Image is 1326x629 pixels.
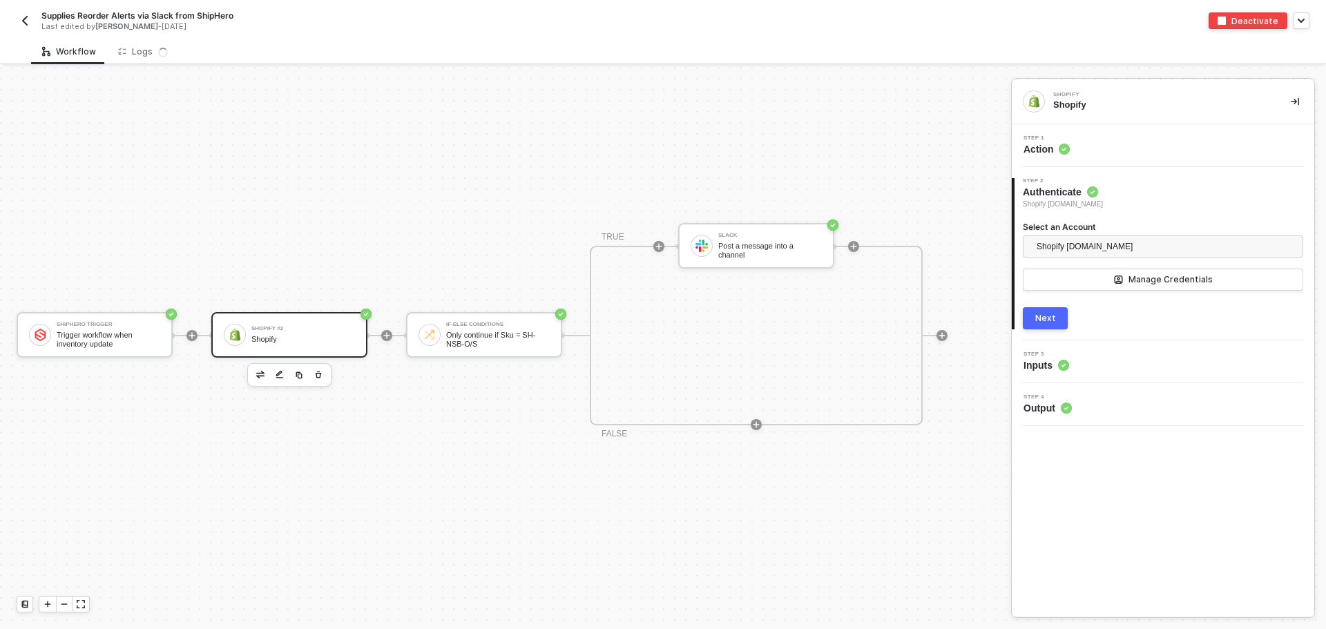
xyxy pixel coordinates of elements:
[849,242,858,251] span: icon-play
[1024,358,1069,372] span: Inputs
[1023,221,1303,233] label: Select an Account
[34,329,46,341] img: icon
[446,331,550,348] div: Only continue if Sku = SH-NSB-O/S
[1231,15,1278,27] div: Deactivate
[655,242,663,251] span: icon-play
[166,309,177,320] span: icon-success-page
[1024,351,1069,357] span: Step 3
[295,371,303,379] img: copy-block
[42,46,96,57] div: Workflow
[383,331,391,340] span: icon-play
[251,326,355,331] div: Shopify #2
[1012,178,1314,329] div: Step 2Authenticate Shopify [DOMAIN_NAME]Select an AccountShopify [DOMAIN_NAME] Manage Credentials...
[1024,135,1070,141] span: Step 1
[291,367,307,383] button: copy-block
[276,370,284,380] img: edit-cred
[19,15,30,26] img: back
[1128,274,1213,285] div: Manage Credentials
[60,600,68,608] span: icon-minus
[41,21,631,32] div: Last edited by - [DATE]
[555,309,566,320] span: icon-success-page
[251,335,355,344] div: Shopify
[57,331,160,348] div: Trigger workflow when inventory update
[1023,269,1303,291] button: Manage Credentials
[1012,394,1314,415] div: Step 4Output
[1024,401,1072,415] span: Output
[446,322,550,327] div: If-Else Conditions
[44,600,52,608] span: icon-play
[1114,275,1123,284] span: icon-manage-credentials
[17,12,33,29] button: back
[718,233,822,238] div: Slack
[1035,313,1056,324] div: Next
[1053,99,1269,111] div: Shopify
[271,367,288,383] button: edit-cred
[57,322,160,327] div: ShipHero Trigger
[827,220,838,231] span: icon-success-page
[1023,178,1103,184] span: Step 2
[1023,199,1103,210] span: Shopify [DOMAIN_NAME]
[1209,12,1287,29] button: deactivateDeactivate
[1024,142,1070,156] span: Action
[423,329,436,341] img: icon
[752,420,760,429] span: icon-play
[1023,185,1103,199] span: Authenticate
[938,331,946,340] span: icon-play
[1012,351,1314,372] div: Step 3Inputs
[361,309,372,320] span: icon-success-page
[1218,17,1226,25] img: deactivate
[41,10,233,21] span: Supplies Reorder Alerts via Slack from ShipHero
[1037,236,1133,257] span: Shopify [DOMAIN_NAME]
[229,329,241,341] img: icon
[158,47,168,58] span: icon-loader
[695,240,708,252] img: icon
[602,231,624,244] div: TRUE
[95,21,158,31] span: [PERSON_NAME]
[252,367,269,383] button: edit-cred
[1023,307,1068,329] button: Next
[1053,92,1260,97] div: Shopify
[77,600,85,608] span: icon-expand
[118,46,168,57] div: Logs
[256,371,265,378] img: edit-cred
[188,331,196,340] span: icon-play
[602,427,627,441] div: FALSE
[1012,135,1314,156] div: Step 1Action
[1024,394,1072,400] span: Step 4
[1028,95,1040,108] img: integration-icon
[1291,97,1299,106] span: icon-collapse-right
[718,242,822,259] div: Post a message into a channel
